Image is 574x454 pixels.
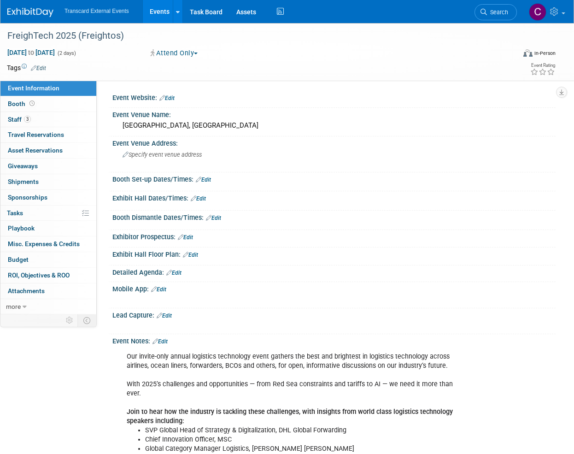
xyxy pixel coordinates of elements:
span: Shipments [8,178,39,185]
span: Asset Reservations [8,147,63,154]
a: Edit [166,270,182,276]
div: Event Format [476,48,556,62]
span: Search [487,9,508,16]
span: to [27,49,35,56]
a: Edit [31,65,46,71]
span: Giveaways [8,162,38,170]
a: Playbook [0,221,96,236]
a: Edit [183,252,198,258]
div: Event Rating [530,63,555,68]
li: Chief Innovation Officer, MSC [145,435,462,444]
a: Budget [0,252,96,267]
span: Booth not reserved yet [28,100,36,107]
div: In-Person [534,50,556,57]
span: Booth [8,100,36,107]
div: FreighTech 2025 (Freightos) [4,28,509,44]
a: Edit [178,234,193,241]
a: Edit [152,338,168,345]
div: Lead Capture: [112,308,556,320]
a: Booth [0,96,96,112]
a: Edit [191,195,206,202]
span: [DATE] [DATE] [7,48,55,57]
span: 3 [24,116,31,123]
a: Tasks [0,206,96,221]
b: Join to hear how the industry is tackling these challenges, with insights from world class logist... [127,408,453,425]
img: Format-Inperson.png [523,49,533,57]
div: [GEOGRAPHIC_DATA], [GEOGRAPHIC_DATA] [119,118,549,133]
div: Event Notes: [112,334,556,346]
div: Exhibitor Prospectus: [112,230,556,242]
li: Global Category Manager Logistics, [PERSON_NAME] [PERSON_NAME] [145,444,462,454]
a: Staff3 [0,112,96,127]
span: Tasks [7,209,23,217]
a: Search [474,4,517,20]
a: more [0,299,96,314]
li: SVP Global Head of Strategy & Digitalization, DHL Global Forwarding [145,426,462,435]
div: Mobile App: [112,282,556,294]
span: Staff [8,116,31,123]
span: Sponsorships [8,194,47,201]
div: Event Venue Address: [112,136,556,148]
a: Edit [151,286,166,293]
span: Budget [8,256,29,263]
a: Event Information [0,81,96,96]
a: Travel Reservations [0,127,96,142]
span: Travel Reservations [8,131,64,138]
a: Edit [196,177,211,183]
a: Giveaways [0,159,96,174]
span: more [6,303,21,310]
a: Edit [206,215,221,221]
div: Booth Dismantle Dates/Times: [112,211,556,223]
a: Attachments [0,283,96,299]
div: Exhibit Hall Dates/Times: [112,191,556,203]
span: Transcard External Events [64,8,129,14]
a: Asset Reservations [0,143,96,158]
div: Booth Set-up Dates/Times: [112,172,556,184]
span: Misc. Expenses & Credits [8,240,80,248]
span: Playbook [8,224,35,232]
a: Sponsorships [0,190,96,205]
span: (2 days) [57,50,76,56]
td: Toggle Event Tabs [78,314,97,326]
a: Edit [159,95,175,101]
div: Event Venue Name: [112,108,556,119]
td: Tags [7,63,46,72]
div: Detailed Agenda: [112,265,556,277]
a: ROI, Objectives & ROO [0,268,96,283]
div: Event Website: [112,91,556,103]
a: Shipments [0,174,96,189]
span: Specify event venue address [123,151,202,158]
span: Event Information [8,84,59,92]
a: Edit [157,312,172,319]
img: ExhibitDay [7,8,53,17]
div: Exhibit Hall Floor Plan: [112,248,556,259]
a: Misc. Expenses & Credits [0,236,96,252]
img: Christina Ervin [529,3,546,21]
span: ROI, Objectives & ROO [8,271,70,279]
span: Attachments [8,287,45,295]
td: Personalize Event Tab Strip [62,314,78,326]
button: Attend Only [147,48,201,58]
